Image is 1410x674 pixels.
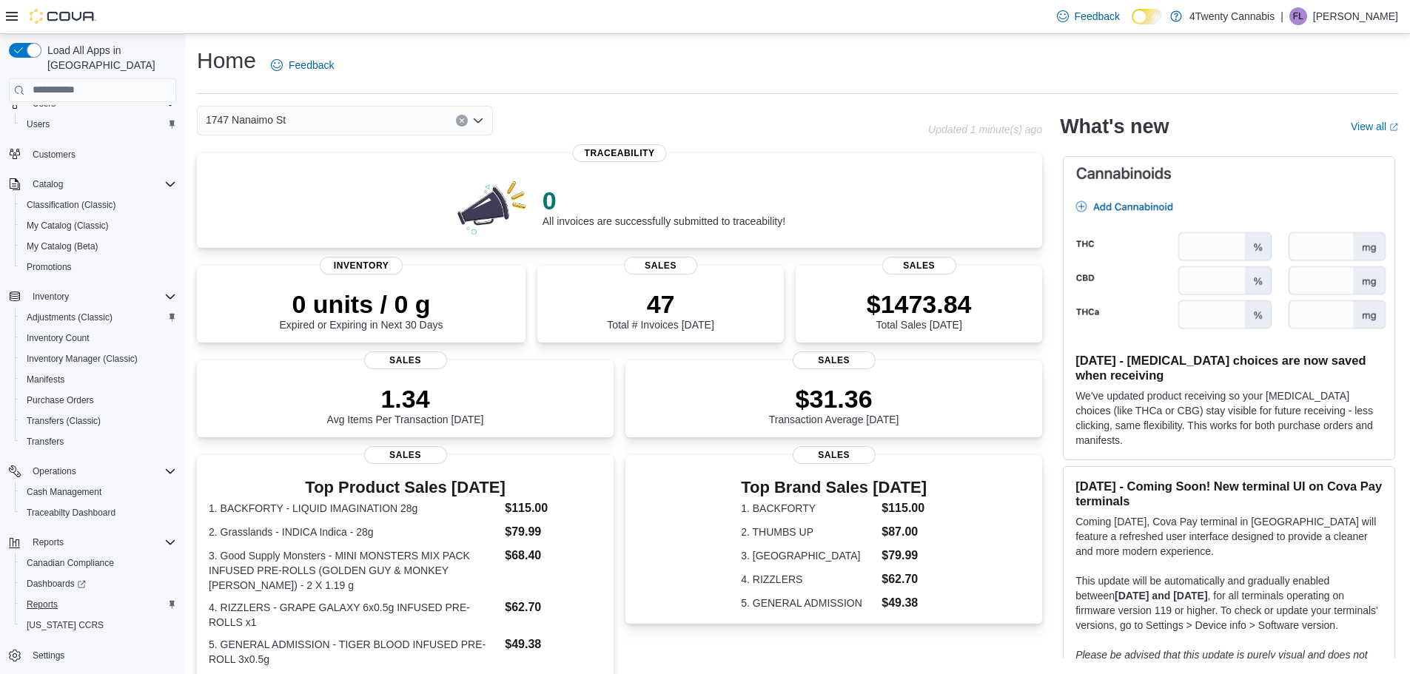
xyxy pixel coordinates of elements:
[33,465,76,477] span: Operations
[27,199,116,211] span: Classification (Classic)
[882,257,956,274] span: Sales
[27,507,115,519] span: Traceabilty Dashboard
[15,482,182,502] button: Cash Management
[209,479,602,496] h3: Top Product Sales [DATE]
[21,412,176,430] span: Transfers (Classic)
[1075,388,1383,448] p: We've updated product receiving so your [MEDICAL_DATA] choices (like THCa or CBG) stay visible fo...
[21,504,176,522] span: Traceabilty Dashboard
[364,351,447,369] span: Sales
[15,502,182,523] button: Traceabilty Dashboard
[21,575,92,593] a: Dashboards
[209,548,499,593] dt: 3. Good Supply Monsters - MINI MONSTERS MIX PACK INFUSED PRE-ROLLS (GOLDEN GUY & MONKEY [PERSON_N...
[1293,7,1303,25] span: FL
[505,523,602,541] dd: $79.99
[741,525,876,539] dt: 2. THUMBS UP
[21,350,176,368] span: Inventory Manager (Classic)
[21,371,70,388] a: Manifests
[15,114,182,135] button: Users
[27,145,176,164] span: Customers
[793,446,876,464] span: Sales
[27,288,176,306] span: Inventory
[27,646,176,664] span: Settings
[27,647,70,664] a: Settings
[3,174,182,195] button: Catalog
[265,50,340,80] a: Feedback
[1189,7,1275,25] p: 4Twenty Cannabis
[327,384,484,425] div: Avg Items Per Transaction [DATE]
[21,391,176,409] span: Purchase Orders
[21,554,176,572] span: Canadian Compliance
[30,9,96,24] img: Cova
[741,596,876,610] dt: 5. GENERAL ADMISSION
[33,650,64,661] span: Settings
[15,369,182,390] button: Manifests
[1051,1,1126,31] a: Feedback
[15,307,182,328] button: Adjustments (Classic)
[1280,7,1283,25] p: |
[454,177,531,236] img: 0
[33,178,63,190] span: Catalog
[21,575,176,593] span: Dashboards
[882,499,927,517] dd: $115.00
[741,548,876,563] dt: 3. [GEOGRAPHIC_DATA]
[15,348,182,369] button: Inventory Manager (Classic)
[15,431,182,452] button: Transfers
[21,217,115,235] a: My Catalog (Classic)
[27,332,90,344] span: Inventory Count
[505,499,602,517] dd: $115.00
[3,644,182,666] button: Settings
[27,175,176,193] span: Catalog
[41,43,176,73] span: Load All Apps in [GEOGRAPHIC_DATA]
[21,371,176,388] span: Manifests
[505,636,602,653] dd: $49.38
[27,533,70,551] button: Reports
[1351,121,1398,132] a: View allExternal link
[27,486,101,498] span: Cash Management
[327,384,484,414] p: 1.34
[21,196,176,214] span: Classification (Classic)
[27,394,94,406] span: Purchase Orders
[607,289,714,319] p: 47
[472,115,484,127] button: Open list of options
[15,195,182,215] button: Classification (Classic)
[21,258,78,276] a: Promotions
[607,289,714,331] div: Total # Invoices [DATE]
[1075,573,1383,633] p: This update will be automatically and gradually enabled between , for all terminals operating on ...
[573,144,667,162] span: Traceability
[21,554,120,572] a: Canadian Compliance
[505,547,602,565] dd: $68.40
[543,186,785,215] p: 0
[741,501,876,516] dt: 1. BACKFORTY
[21,596,64,613] a: Reports
[33,536,64,548] span: Reports
[21,309,176,326] span: Adjustments (Classic)
[21,237,176,255] span: My Catalog (Beta)
[867,289,972,331] div: Total Sales [DATE]
[769,384,899,414] p: $31.36
[15,215,182,236] button: My Catalog (Classic)
[3,532,182,553] button: Reports
[1289,7,1307,25] div: Francis Licmo
[27,415,101,427] span: Transfers (Classic)
[21,196,122,214] a: Classification (Classic)
[1075,479,1383,508] h3: [DATE] - Coming Soon! New terminal UI on Cova Pay terminals
[33,291,69,303] span: Inventory
[15,257,182,277] button: Promotions
[21,115,56,133] a: Users
[15,236,182,257] button: My Catalog (Beta)
[1060,115,1169,138] h2: What's new
[769,384,899,425] div: Transaction Average [DATE]
[21,504,121,522] a: Traceabilty Dashboard
[793,351,876,369] span: Sales
[21,115,176,133] span: Users
[27,118,50,130] span: Users
[320,257,403,274] span: Inventory
[27,462,82,480] button: Operations
[928,124,1042,135] p: Updated 1 minute(s) ago
[882,570,927,588] dd: $62.70
[3,144,182,165] button: Customers
[27,311,113,323] span: Adjustments (Classic)
[209,600,499,630] dt: 4. RIZZLERS - GRAPE GALAXY 6x0.5g INFUSED PRE-ROLLS x1
[21,616,110,634] a: [US_STATE] CCRS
